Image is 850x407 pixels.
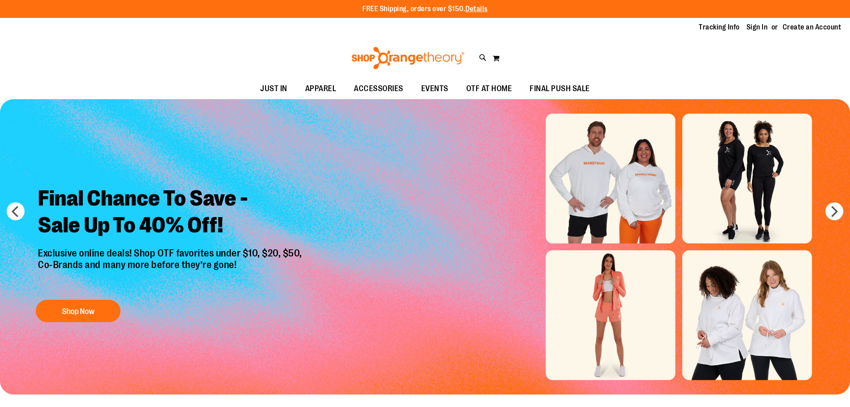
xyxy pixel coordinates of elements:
a: Details [465,5,488,13]
h2: Final Chance To Save - Sale Up To 40% Off! [31,178,311,248]
a: JUST IN [251,79,296,99]
a: ACCESSORIES [345,79,412,99]
a: Tracking Info [699,22,740,32]
a: FINAL PUSH SALE [521,79,599,99]
a: Sign In [746,22,768,32]
span: ACCESSORIES [354,79,403,99]
span: APPAREL [305,79,336,99]
button: prev [7,202,25,220]
a: EVENTS [412,79,457,99]
p: FREE Shipping, orders over $150. [362,4,488,14]
span: FINAL PUSH SALE [530,79,590,99]
a: OTF AT HOME [457,79,521,99]
button: Shop Now [36,300,120,322]
a: APPAREL [296,79,345,99]
span: EVENTS [421,79,448,99]
a: Final Chance To Save -Sale Up To 40% Off! Exclusive online deals! Shop OTF favorites under $10, $... [31,178,311,327]
span: JUST IN [260,79,287,99]
button: next [825,202,843,220]
a: Create an Account [783,22,842,32]
span: OTF AT HOME [466,79,512,99]
p: Exclusive online deals! Shop OTF favorites under $10, $20, $50, Co-Brands and many more before th... [31,248,311,291]
img: Shop Orangetheory [350,47,466,69]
